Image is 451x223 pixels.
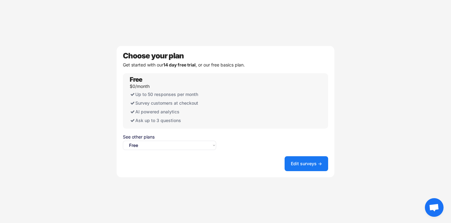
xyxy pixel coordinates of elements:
[130,90,216,99] div: Up to 50 responses per month
[130,116,216,125] div: Ask up to 3 questions
[123,63,328,67] div: Get started with our , or our free basics plan.
[130,107,216,116] div: AI powered analytics
[285,156,328,171] button: Edit surveys →
[123,52,328,60] div: Choose your plan
[130,76,142,83] div: Free
[130,99,216,107] div: Survey customers at checkout
[163,62,196,67] strong: 14 day free trial
[123,135,216,139] div: See other plans
[425,198,444,217] div: Open chat
[130,84,150,89] div: $0/month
